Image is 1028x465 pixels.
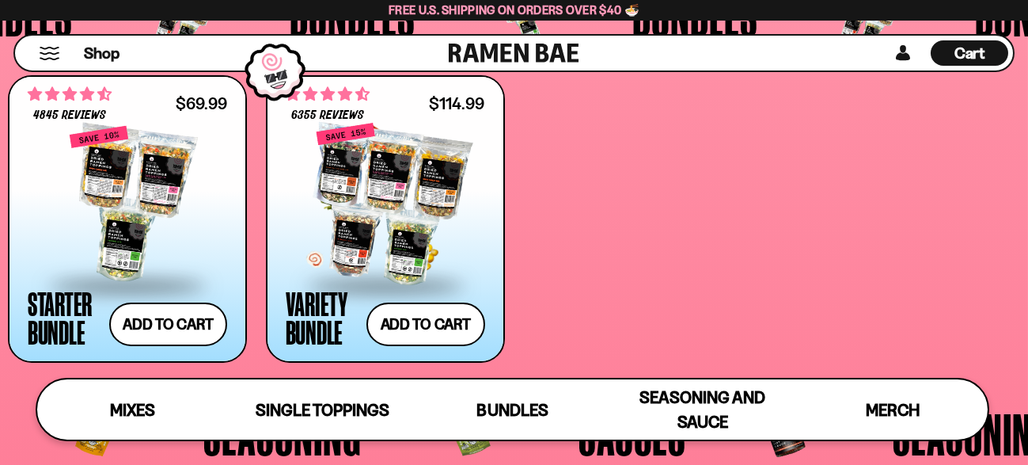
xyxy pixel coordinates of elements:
span: 4.63 stars [286,84,370,105]
span: Free U.S. Shipping on Orders over $40 🍜 [389,2,639,17]
a: Seasoning and Sauce [608,379,798,440]
div: Starter Bundle [28,289,101,346]
span: Single Toppings [256,400,389,420]
button: Add to cart [109,303,227,346]
span: Merch [866,400,919,420]
a: 4.71 stars 4845 reviews $69.99 Starter Bundle Add to cart [8,75,247,363]
a: 4.63 stars 6355 reviews $114.99 Variety Bundle Add to cart [266,75,505,363]
a: Single Toppings [227,379,417,440]
a: Bundles [417,379,607,440]
span: Shop [84,43,119,64]
span: 4.71 stars [28,84,112,105]
span: 4845 reviews [33,109,106,122]
a: Mixes [37,379,227,440]
div: Variety Bundle [286,289,358,346]
a: Merch [798,379,988,440]
span: Bundles [477,400,548,420]
span: Mixes [110,400,155,420]
div: $114.99 [429,96,484,111]
div: Cart [931,36,1008,71]
span: 6355 reviews [291,109,364,122]
div: $69.99 [176,96,227,111]
span: Seasoning and Sauce [639,387,765,432]
button: Add to cart [366,303,485,346]
button: Mobile Menu Trigger [39,47,60,60]
a: Shop [84,40,119,66]
span: Cart [954,44,985,63]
